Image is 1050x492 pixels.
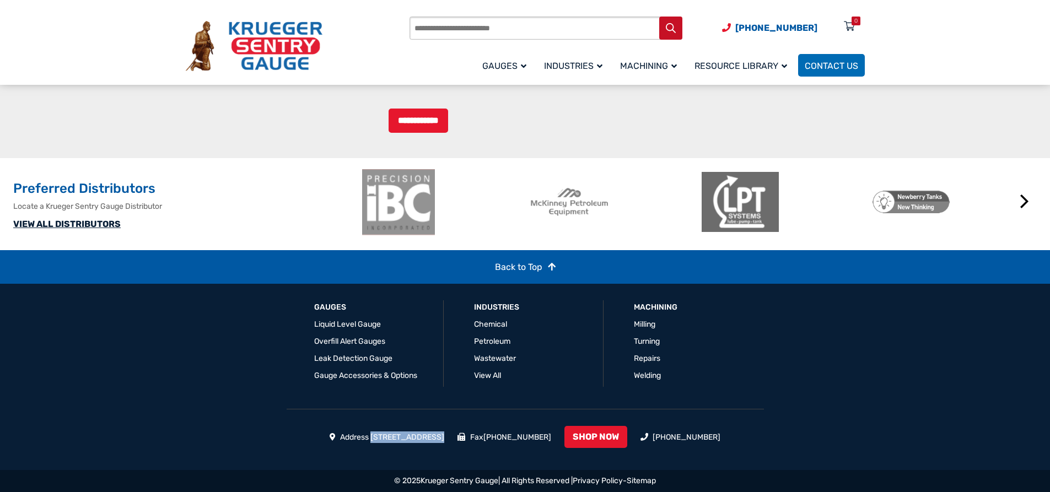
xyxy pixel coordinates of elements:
img: LPT [702,169,779,235]
a: Gauge Accessories & Options [314,371,417,380]
span: Gauges [482,61,526,71]
a: VIEW ALL DISTRIBUTORS [13,219,121,229]
a: [PHONE_NUMBER] [653,432,720,442]
a: Repairs [634,354,660,363]
img: McKinney Petroleum Equipment [531,169,608,235]
a: Milling [634,320,655,329]
button: Next [1014,191,1036,213]
a: Wastewater [474,354,516,363]
a: Sitemap [627,476,656,485]
a: SHOP NOW [564,426,627,448]
span: Contact Us [805,61,858,71]
a: Chemical [474,320,507,329]
a: Contact Us [798,54,865,77]
a: Leak Detection Gauge [314,354,392,363]
a: Machining [634,302,677,313]
button: 1 of 2 [674,242,685,253]
a: Krueger Sentry Gauge [421,476,498,485]
li: Address [STREET_ADDRESS] [330,431,445,443]
span: Industries [544,61,602,71]
a: Welding [634,371,661,380]
img: Krueger Sentry Gauge [186,21,322,72]
img: ibc-logo [360,169,437,235]
a: Overfill Alert Gauges [314,337,385,346]
span: [PHONE_NUMBER] [735,23,817,33]
a: Machining [613,52,688,78]
div: 0 [854,17,858,25]
a: Gauges [476,52,537,78]
a: GAUGES [314,302,346,313]
span: Machining [620,61,677,71]
li: Fax [457,431,551,443]
a: Privacy Policy [573,476,623,485]
button: 3 of 2 [707,242,718,253]
img: Newberry Tanks [873,169,950,235]
button: 2 of 2 [690,242,701,253]
span: Resource Library [694,61,787,71]
a: Phone Number (920) 434-8860 [722,21,817,35]
a: Industries [474,302,519,313]
p: Locate a Krueger Sentry Gauge Distributor [13,201,354,212]
a: View All [474,371,501,380]
a: Resource Library [688,52,798,78]
a: Turning [634,337,660,346]
a: Liquid Level Gauge [314,320,381,329]
a: Industries [537,52,613,78]
h2: Preferred Distributors [13,180,354,198]
a: Petroleum [474,337,510,346]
